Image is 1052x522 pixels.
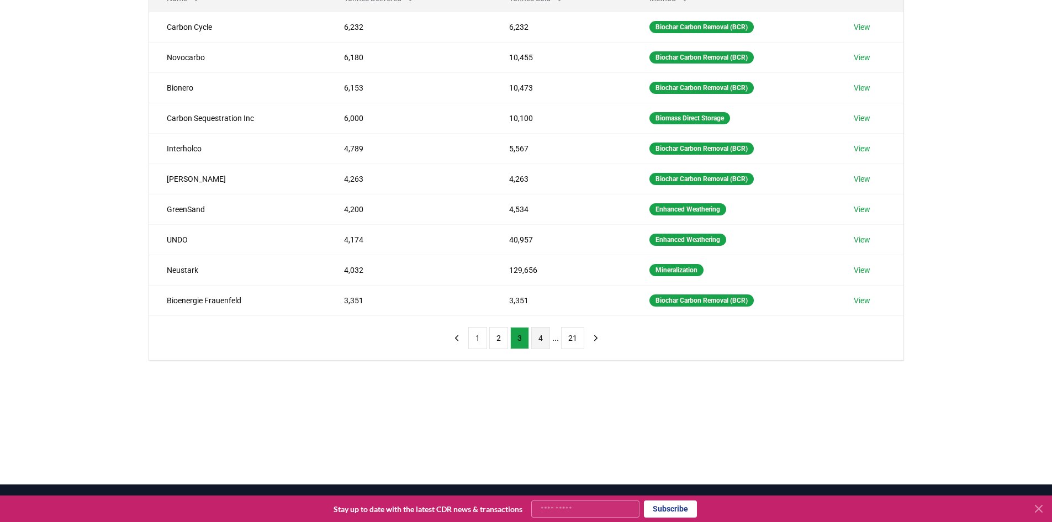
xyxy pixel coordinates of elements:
td: 4,174 [326,224,491,255]
div: Biochar Carbon Removal (BCR) [649,82,754,94]
td: Neustark [149,255,326,285]
a: View [854,113,870,124]
div: Biochar Carbon Removal (BCR) [649,143,754,155]
div: Mineralization [649,264,704,276]
a: View [854,295,870,306]
button: 1 [468,327,487,349]
td: 3,351 [326,285,491,315]
a: View [854,204,870,215]
div: Enhanced Weathering [649,234,726,246]
td: 6,153 [326,72,491,103]
td: 3,351 [491,285,632,315]
td: 6,000 [326,103,491,133]
td: 10,100 [491,103,632,133]
a: View [854,52,870,63]
div: Biochar Carbon Removal (BCR) [649,21,754,33]
div: Biochar Carbon Removal (BCR) [649,294,754,307]
td: 4,534 [491,194,632,224]
td: 6,180 [326,42,491,72]
td: 4,263 [326,164,491,194]
td: 4,200 [326,194,491,224]
td: Carbon Sequestration Inc [149,103,326,133]
td: 10,455 [491,42,632,72]
a: View [854,143,870,154]
button: next page [586,327,605,349]
td: Novocarbo [149,42,326,72]
td: 40,957 [491,224,632,255]
button: 21 [561,327,584,349]
td: Interholco [149,133,326,164]
a: View [854,22,870,33]
td: 6,232 [326,12,491,42]
td: 4,789 [326,133,491,164]
div: Biochar Carbon Removal (BCR) [649,51,754,64]
td: 4,032 [326,255,491,285]
li: ... [552,331,559,345]
td: Bionero [149,72,326,103]
a: View [854,234,870,245]
div: Enhanced Weathering [649,203,726,215]
a: View [854,173,870,184]
td: 10,473 [491,72,632,103]
td: UNDO [149,224,326,255]
button: previous page [447,327,466,349]
div: Biochar Carbon Removal (BCR) [649,173,754,185]
td: [PERSON_NAME] [149,164,326,194]
button: 3 [510,327,529,349]
td: 5,567 [491,133,632,164]
a: View [854,82,870,93]
div: Biomass Direct Storage [649,112,730,124]
td: 129,656 [491,255,632,285]
a: View [854,265,870,276]
td: Bioenergie Frauenfeld [149,285,326,315]
td: Carbon Cycle [149,12,326,42]
button: 4 [531,327,550,349]
td: 6,232 [491,12,632,42]
td: GreenSand [149,194,326,224]
td: 4,263 [491,164,632,194]
button: 2 [489,327,508,349]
